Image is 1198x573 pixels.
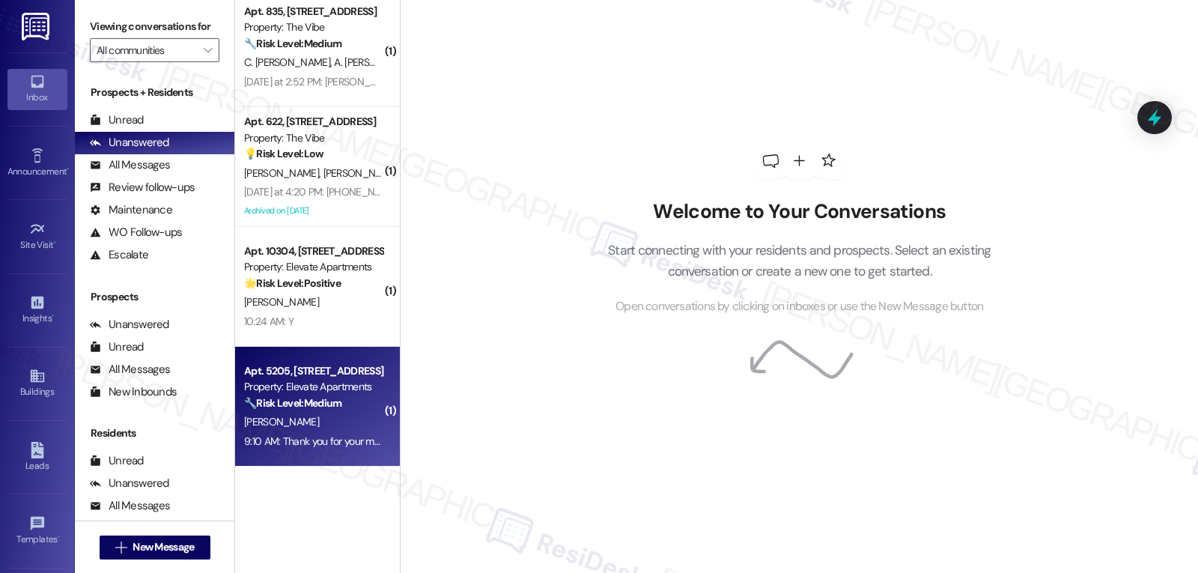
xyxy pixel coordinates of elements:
[52,311,54,321] span: •
[7,437,67,478] a: Leads
[22,13,52,40] img: ResiDesk Logo
[90,247,148,263] div: Escalate
[90,362,170,378] div: All Messages
[244,4,383,19] div: Apt. 835, [STREET_ADDRESS]
[244,363,383,379] div: Apt. 5205, [STREET_ADDRESS][PERSON_NAME]
[100,536,210,560] button: New Message
[90,180,195,195] div: Review follow-ups
[244,276,341,290] strong: 🌟 Risk Level: Positive
[115,542,127,554] i: 
[244,295,319,309] span: [PERSON_NAME]
[90,384,177,400] div: New Inbounds
[244,415,319,428] span: [PERSON_NAME]
[7,511,67,551] a: Templates •
[244,166,323,180] span: [PERSON_NAME]
[90,225,182,240] div: WO Follow-ups
[244,55,334,69] span: C. [PERSON_NAME]
[586,240,1014,282] p: Start connecting with your residents and prospects. Select an existing conversation or create a n...
[323,166,398,180] span: [PERSON_NAME]
[67,164,69,175] span: •
[244,37,341,50] strong: 🔧 Risk Level: Medium
[90,453,144,469] div: Unread
[244,147,323,160] strong: 💡 Risk Level: Low
[244,19,383,35] div: Property: The Vibe
[244,396,341,410] strong: 🔧 Risk Level: Medium
[75,85,234,100] div: Prospects + Residents
[244,114,383,130] div: Apt. 622, [STREET_ADDRESS]
[90,15,219,38] label: Viewing conversations for
[586,200,1014,224] h2: Welcome to Your Conversations
[243,201,384,220] div: Archived on [DATE]
[90,135,169,151] div: Unanswered
[7,216,67,257] a: Site Visit •
[244,379,383,395] div: Property: Elevate Apartments
[615,297,983,316] span: Open conversations by clicking on inboxes or use the New Message button
[90,476,169,491] div: Unanswered
[244,75,695,88] div: [DATE] at 2:52 PM: [PERSON_NAME] trabajando al rato que llege ami apartamento les dejo saver gracias
[204,44,212,56] i: 
[244,315,294,328] div: 10:24 AM: Y
[75,425,234,441] div: Residents
[90,112,144,128] div: Unread
[244,434,1120,448] div: 9:10 AM: Thank you for your message. Our offices are currently closed, but we will contact you wh...
[58,532,60,542] span: •
[90,157,170,173] div: All Messages
[90,317,169,333] div: Unanswered
[7,69,67,109] a: Inbox
[244,259,383,275] div: Property: Elevate Apartments
[244,185,545,198] div: [DATE] at 4:20 PM: [PHONE_NUMBER] pregunte por [PERSON_NAME]
[335,55,420,69] span: A. [PERSON_NAME]
[90,498,170,514] div: All Messages
[90,202,172,218] div: Maintenance
[7,363,67,404] a: Buildings
[244,243,383,259] div: Apt. 10304, [STREET_ADDRESS][PERSON_NAME]
[54,237,56,248] span: •
[133,539,194,555] span: New Message
[90,339,144,355] div: Unread
[7,290,67,330] a: Insights •
[244,130,383,146] div: Property: The Vibe
[97,38,195,62] input: All communities
[75,289,234,305] div: Prospects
